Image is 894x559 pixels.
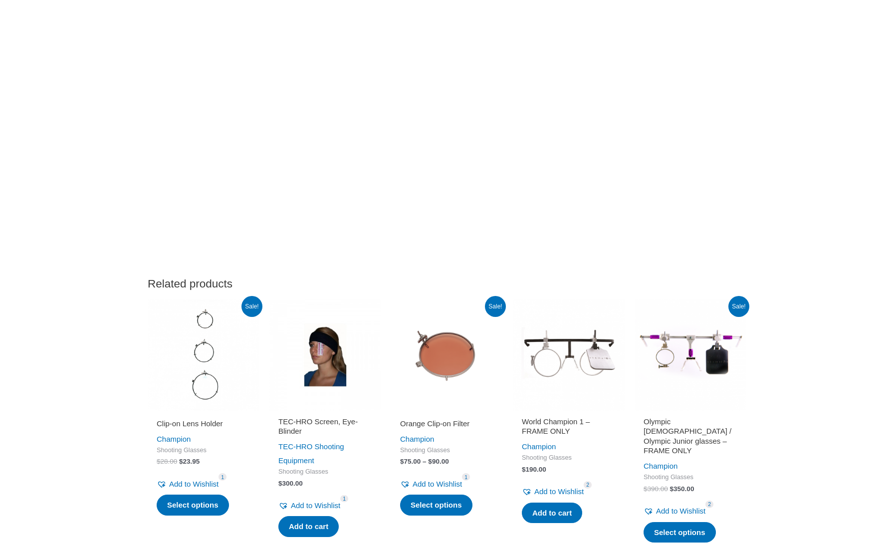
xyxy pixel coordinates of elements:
span: Add to Wishlist [413,480,462,488]
span: 1 [219,473,226,481]
span: Shooting Glasses [400,446,494,455]
h2: Related products [148,277,746,291]
bdi: 350.00 [670,485,694,493]
a: Add to cart: “World Champion 1 - FRAME ONLY” [522,503,582,524]
a: Olympic [DEMOGRAPHIC_DATA] / Olympic Junior glasses – FRAME ONLY [644,417,737,460]
span: 2 [705,501,713,508]
img: WORLD CHAMPION 1 [513,299,625,411]
a: Clip-on Lens Holder [157,419,250,432]
a: Add to Wishlist [644,504,705,518]
span: $ [522,466,526,473]
span: Shooting Glasses [157,446,250,455]
span: Sale! [728,296,749,317]
bdi: 300.00 [278,480,303,487]
span: $ [670,485,674,493]
span: $ [278,480,282,487]
img: TEC-HRO Screen [269,299,381,411]
span: 1 [462,473,470,481]
span: – [423,458,427,465]
img: Clip-on Lens Holder [148,299,259,411]
span: $ [157,458,161,465]
a: Orange Clip-on Filter [400,419,494,432]
span: $ [644,485,648,493]
a: Select options for “Clip-on Lens Holder” [157,495,229,516]
a: Add to Wishlist [400,477,462,491]
a: Add to Wishlist [157,477,219,491]
bdi: 23.95 [179,458,200,465]
a: TEC-HRO Screen, Eye-Blinder [278,417,372,440]
span: Add to Wishlist [534,487,584,496]
span: Shooting Glasses [522,454,616,462]
a: World Champion 1 – FRAME ONLY [522,417,616,440]
bdi: 90.00 [428,458,448,465]
bdi: 75.00 [400,458,421,465]
h2: Clip-on Lens Holder [157,419,250,429]
a: Select options for “Olympic Lady / Olympic Junior glasses - FRAME ONLY” [644,522,716,543]
span: Add to Wishlist [169,480,219,488]
h2: TEC-HRO Screen, Eye-Blinder [278,417,372,436]
span: 1 [340,495,348,503]
span: Add to Wishlist [656,507,705,515]
a: TEC-HRO Shooting Equipment [278,442,344,465]
span: Shooting Glasses [278,468,372,476]
bdi: 190.00 [522,466,546,473]
a: Add to cart: “TEC-HRO Screen, Eye-Blinder” [278,516,339,537]
a: Add to Wishlist [278,499,340,513]
img: Olympic Lady / Olympic Junior glasses [635,299,746,411]
a: Champion [400,435,434,443]
a: Champion [157,435,191,443]
span: Sale! [241,296,262,317]
span: $ [428,458,432,465]
bdi: 390.00 [644,485,668,493]
a: Add to Wishlist [522,485,584,499]
h2: Orange Clip-on Filter [400,419,494,429]
span: $ [179,458,183,465]
a: Champion [644,462,677,470]
a: Champion [522,442,556,451]
span: Shooting Glasses [644,473,737,482]
h2: World Champion 1 – FRAME ONLY [522,417,616,436]
h2: Olympic [DEMOGRAPHIC_DATA] / Olympic Junior glasses – FRAME ONLY [644,417,737,456]
span: Add to Wishlist [291,501,340,510]
span: Sale! [485,296,506,317]
a: Select options for “Orange Clip-on Filter” [400,495,472,516]
span: $ [400,458,404,465]
img: Orange Clip-on Filter [391,299,503,411]
bdi: 28.00 [157,458,177,465]
span: 2 [584,481,592,489]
